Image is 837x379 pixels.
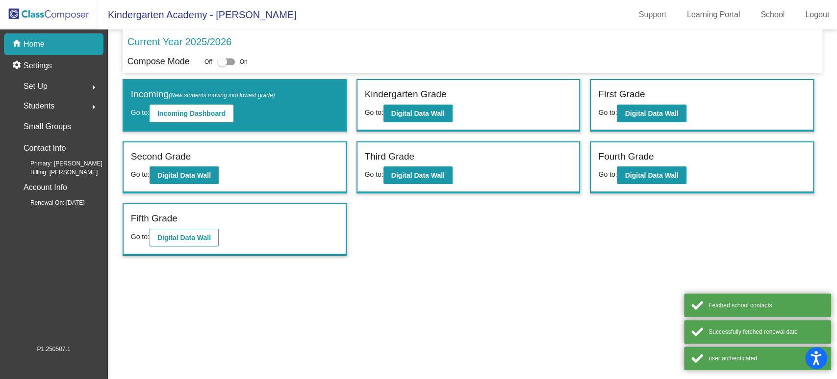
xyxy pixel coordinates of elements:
button: Digital Data Wall [150,166,219,184]
span: (New students moving into lowest grade) [169,92,275,99]
span: Primary: [PERSON_NAME] [15,159,102,168]
span: Kindergarten Academy - [PERSON_NAME] [98,7,297,23]
span: Go to: [598,170,617,178]
a: Logout [797,7,837,23]
button: Incoming Dashboard [150,105,233,122]
label: Kindergarten Grade [365,87,447,102]
span: Set Up [24,80,48,93]
mat-icon: arrow_right [88,101,100,113]
p: Account Info [24,181,67,194]
p: Home [24,38,45,50]
button: Digital Data Wall [617,105,686,122]
a: School [753,7,792,23]
button: Digital Data Wall [383,166,453,184]
label: Fourth Grade [598,150,654,164]
span: Off [204,57,212,66]
b: Digital Data Wall [391,109,445,117]
span: Renewal On: [DATE] [15,198,84,207]
button: Digital Data Wall [383,105,453,122]
label: First Grade [598,87,645,102]
label: Fifth Grade [131,212,178,226]
mat-icon: arrow_right [88,81,100,93]
span: Go to: [131,108,150,116]
span: On [240,57,248,66]
div: Successfully fetched renewal date [709,327,824,336]
b: Digital Data Wall [157,171,211,179]
span: Go to: [598,108,617,116]
div: user authenticated [709,354,824,363]
a: Learning Portal [679,7,748,23]
p: Contact Info [24,141,66,155]
label: Second Grade [131,150,191,164]
span: Go to: [131,170,150,178]
mat-icon: settings [12,60,24,72]
div: Fetched school contacts [709,301,824,310]
button: Digital Data Wall [617,166,686,184]
span: Students [24,99,54,113]
mat-icon: home [12,38,24,50]
p: Current Year 2025/2026 [127,34,231,49]
p: Settings [24,60,52,72]
b: Digital Data Wall [625,109,678,117]
b: Digital Data Wall [157,234,211,242]
span: Billing: [PERSON_NAME] [15,168,98,177]
button: Digital Data Wall [150,229,219,246]
span: Go to: [131,233,150,241]
b: Digital Data Wall [391,171,445,179]
b: Incoming Dashboard [157,109,226,117]
label: Incoming [131,87,275,102]
a: Support [631,7,674,23]
label: Third Grade [365,150,414,164]
b: Digital Data Wall [625,171,678,179]
span: Go to: [365,170,383,178]
p: Compose Mode [127,55,190,68]
p: Small Groups [24,120,71,134]
span: Go to: [365,108,383,116]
